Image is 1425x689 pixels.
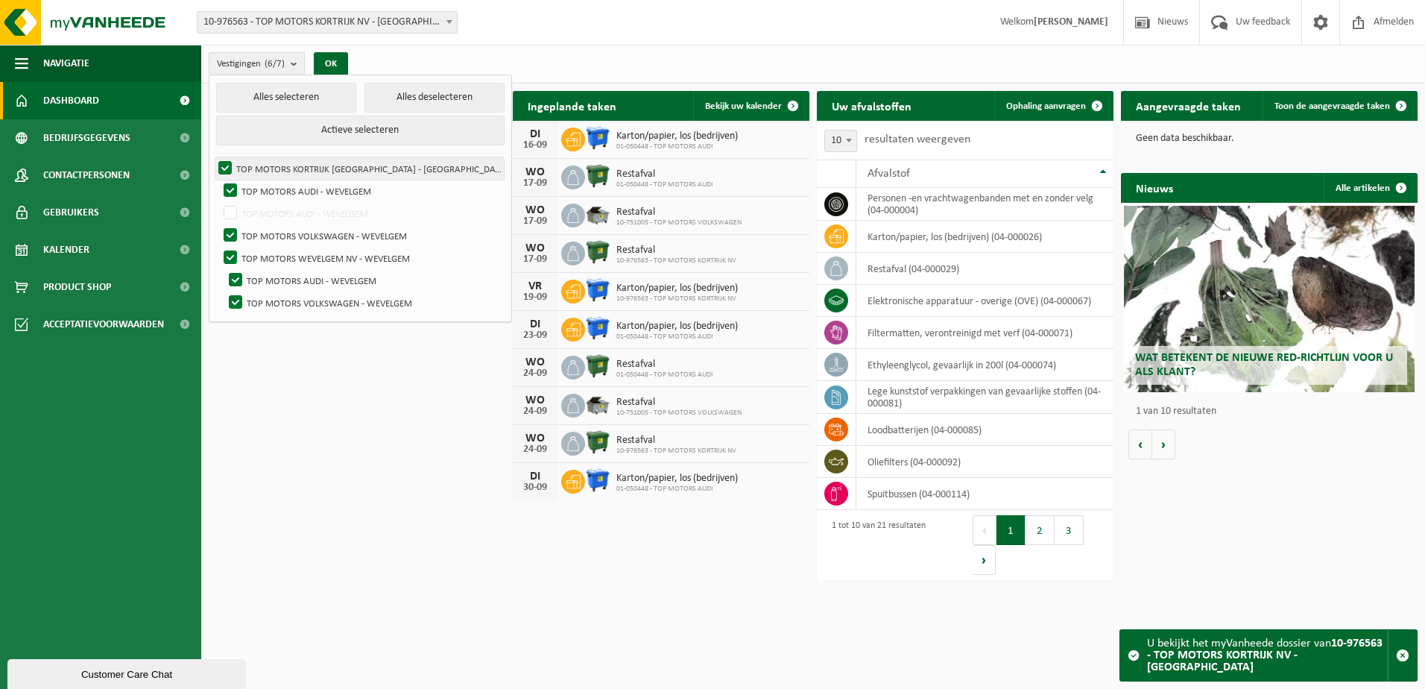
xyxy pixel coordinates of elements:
span: Karton/papier, los (bedrijven) [616,473,738,485]
label: TOP MOTORS AUDI - WEVELGEM [221,180,504,202]
count: (6/7) [265,59,285,69]
span: Gebruikers [43,194,99,231]
span: Wat betekent de nieuwe RED-richtlijn voor u als klant? [1135,352,1393,378]
span: Restafval [616,359,713,371]
img: WB-1100-HPE-BE-01 [585,468,610,493]
label: TOP MOTORS AUDI - WEVELGEM [221,202,504,224]
span: 10 [824,130,857,152]
a: Bekijk uw kalender [693,91,808,121]
td: lege kunststof verpakkingen van gevaarlijke stoffen (04-000081) [856,381,1113,414]
button: 2 [1026,515,1055,545]
button: Actieve selecteren [216,116,505,145]
div: WO [520,432,550,444]
span: Karton/papier, los (bedrijven) [616,283,738,295]
span: 10-976563 - TOP MOTORS KORTRIJK NV - KORTRIJK [198,12,457,33]
span: 10-976563 - TOP MOTORS KORTRIJK NV [616,295,738,303]
td: loodbatterijen (04-000085) [856,414,1113,446]
td: elektronische apparatuur - overige (OVE) (04-000067) [856,285,1113,317]
div: U bekijkt het myVanheede dossier van [1147,630,1388,681]
span: 10-751005 - TOP MOTORS VOLKSWAGEN [616,218,742,227]
div: 19-09 [520,292,550,303]
button: 1 [996,515,1026,545]
span: Toon de aangevraagde taken [1274,101,1390,111]
span: 01-050448 - TOP MOTORS AUDI [616,142,738,151]
div: 23-09 [520,330,550,341]
span: 10-976563 - TOP MOTORS KORTRIJK NV [616,257,736,265]
span: Bedrijfsgegevens [43,119,130,157]
span: Product Shop [43,268,111,306]
span: Afvalstof [868,168,910,180]
span: Karton/papier, los (bedrijven) [616,321,738,333]
p: Geen data beschikbaar. [1136,133,1403,144]
img: WB-1100-HPE-GN-01 [585,163,610,189]
td: spuitbussen (04-000114) [856,478,1113,510]
span: Navigatie [43,45,89,82]
a: Toon de aangevraagde taken [1263,91,1416,121]
div: 24-09 [520,406,550,417]
div: WO [520,356,550,368]
img: WB-1100-HPE-BE-01 [585,315,610,341]
div: 24-09 [520,368,550,379]
span: Bekijk uw kalender [705,101,782,111]
div: DI [520,128,550,140]
div: 1 tot 10 van 21 resultaten [824,514,926,576]
label: resultaten weergeven [865,133,970,145]
strong: 10-976563 - TOP MOTORS KORTRIJK NV - [GEOGRAPHIC_DATA] [1147,638,1383,673]
h2: Uw afvalstoffen [817,91,926,120]
button: OK [314,52,348,76]
img: WB-1100-HPE-BE-01 [585,277,610,303]
span: Kalender [43,231,89,268]
div: 16-09 [520,140,550,151]
button: Volgende [1152,430,1175,459]
label: TOP MOTORS KORTRIJK [GEOGRAPHIC_DATA] - [GEOGRAPHIC_DATA] [215,157,504,180]
img: WB-5000-GAL-GY-01 [585,201,610,227]
h2: Nieuws [1121,173,1188,202]
div: 17-09 [520,254,550,265]
img: WB-1100-HPE-GN-01 [585,239,610,265]
div: 17-09 [520,178,550,189]
span: 10-751005 - TOP MOTORS VOLKSWAGEN [616,409,742,418]
span: Restafval [616,207,742,218]
div: 17-09 [520,216,550,227]
td: restafval (04-000029) [856,253,1113,285]
span: Ophaling aanvragen [1006,101,1086,111]
a: Alle artikelen [1324,173,1416,203]
label: TOP MOTORS VOLKSWAGEN - WEVELGEM [221,224,504,247]
p: 1 van 10 resultaten [1136,406,1410,417]
span: Karton/papier, los (bedrijven) [616,130,738,142]
div: WO [520,394,550,406]
label: TOP MOTORS VOLKSWAGEN - WEVELGEM [226,292,504,314]
div: 30-09 [520,482,550,493]
td: personen -en vrachtwagenbanden met en zonder velg (04-000004) [856,188,1113,221]
td: ethyleenglycol, gevaarlijk in 200l (04-000074) [856,349,1113,381]
label: TOP MOTORS AUDI - WEVELGEM [226,269,504,292]
span: 10 [825,130,856,151]
a: Wat betekent de nieuwe RED-richtlijn voor u als klant? [1124,206,1415,392]
td: oliefilters (04-000092) [856,446,1113,478]
button: Alles selecteren [216,83,356,113]
img: WB-1100-HPE-GN-01 [585,430,610,455]
button: Previous [973,515,996,545]
div: 24-09 [520,444,550,455]
span: Restafval [616,245,736,257]
div: VR [520,280,550,292]
img: WB-1100-HPE-GN-01 [585,353,610,379]
span: 01-050448 - TOP MOTORS AUDI [616,180,713,189]
img: WB-1100-HPE-BE-01 [585,125,610,151]
strong: [PERSON_NAME] [1034,16,1108,28]
div: WO [520,204,550,216]
td: filtermatten, verontreinigd met verf (04-000071) [856,317,1113,349]
span: 10-976563 - TOP MOTORS KORTRIJK NV [616,447,736,456]
label: TOP MOTORS WEVELGEM NV - WEVELGEM [221,247,504,269]
span: Contactpersonen [43,157,130,194]
div: DI [520,471,550,482]
div: DI [520,318,550,330]
span: Restafval [616,397,742,409]
img: WB-5000-GAL-GY-01 [585,391,610,417]
span: Restafval [616,169,713,180]
button: Alles deselecteren [364,83,505,113]
span: 01-050448 - TOP MOTORS AUDI [616,485,738,494]
h2: Aangevraagde taken [1121,91,1256,120]
button: Vorige [1128,430,1152,459]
